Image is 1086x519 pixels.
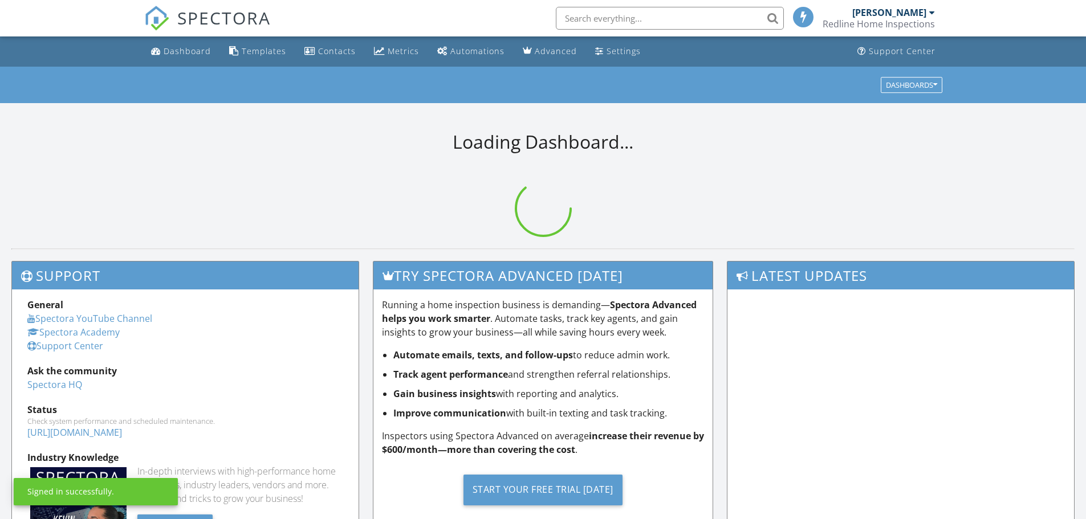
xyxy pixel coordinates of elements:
li: with reporting and analytics. [393,387,705,401]
h3: Latest Updates [727,261,1074,289]
div: Industry Knowledge [27,451,343,464]
a: Metrics [369,41,424,62]
button: Dashboards [881,77,942,93]
div: Templates [242,46,286,56]
div: Contacts [318,46,356,56]
a: Spectora YouTube Channel [27,312,152,325]
img: The Best Home Inspection Software - Spectora [144,6,169,31]
span: SPECTORA [177,6,271,30]
div: Signed in successfully. [27,486,114,497]
li: with built-in texting and task tracking. [393,406,705,420]
a: SPECTORA [144,15,271,39]
strong: Gain business insights [393,387,496,400]
div: Dashboard [164,46,211,56]
a: [URL][DOMAIN_NAME] [27,426,122,439]
div: Start Your Free Trial [DATE] [463,475,623,505]
div: Support Center [869,46,935,56]
a: Spectora HQ [27,378,82,391]
div: Advanced [535,46,577,56]
h3: Support [12,261,359,289]
h3: Try spectora advanced [DATE] [373,261,713,289]
a: Support Center [27,340,103,352]
div: Metrics [388,46,419,56]
div: Redline Home Inspections [823,18,935,30]
div: [PERSON_NAME] [852,7,926,18]
a: Start Your Free Trial [DATE] [382,465,705,514]
div: Ask the community [27,364,343,378]
input: Search everything... [556,7,784,30]
a: Dashboard [147,41,215,62]
div: Dashboards [886,81,937,89]
p: Running a home inspection business is demanding— . Automate tasks, track key agents, and gain ins... [382,298,705,339]
a: Templates [225,41,291,62]
div: Status [27,403,343,416]
a: Advanced [518,41,581,62]
strong: increase their revenue by $600/month—more than covering the cost [382,430,704,456]
a: Spectora Academy [27,326,120,338]
div: Settings [607,46,641,56]
div: Check system performance and scheduled maintenance. [27,416,343,426]
strong: Track agent performance [393,368,508,381]
strong: Automate emails, texts, and follow-ups [393,349,573,361]
a: Support Center [853,41,940,62]
div: In-depth interviews with high-performance home inspectors, industry leaders, vendors and more. Ge... [137,464,343,505]
div: Automations [450,46,505,56]
strong: Spectora Advanced helps you work smarter [382,299,697,325]
p: Inspectors using Spectora Advanced on average . [382,429,705,456]
strong: Improve communication [393,407,506,419]
strong: General [27,299,63,311]
li: and strengthen referral relationships. [393,367,705,381]
li: to reduce admin work. [393,348,705,362]
a: Settings [591,41,645,62]
a: Contacts [300,41,360,62]
a: Automations (Basic) [433,41,509,62]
